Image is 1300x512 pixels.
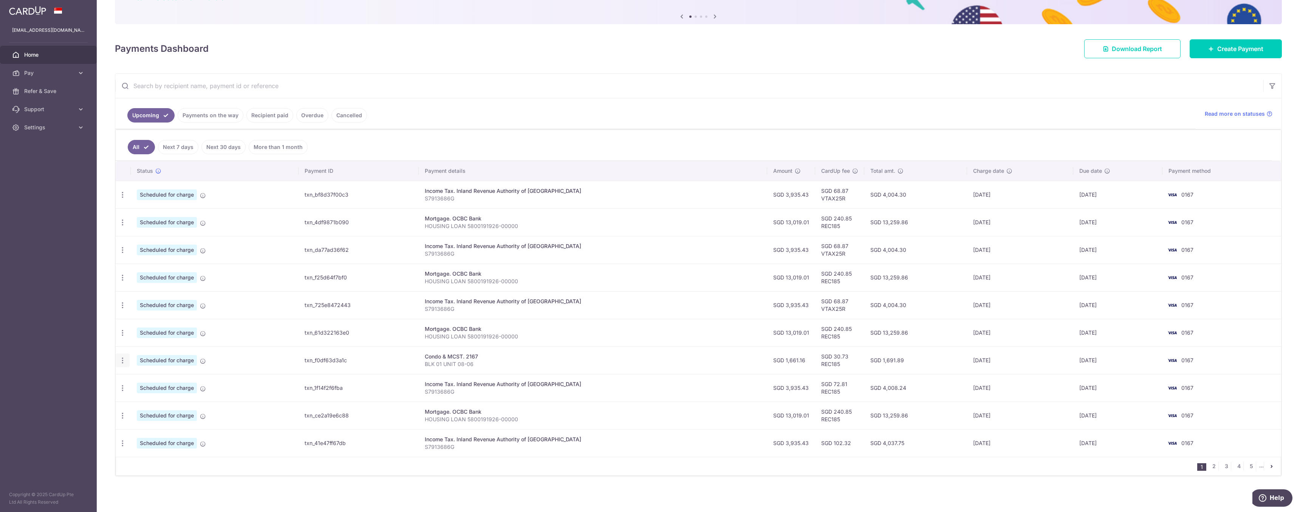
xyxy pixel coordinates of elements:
[1073,236,1162,264] td: [DATE]
[864,236,967,264] td: SGD 4,004.30
[1165,218,1180,227] img: Bank Card
[864,429,967,457] td: SGD 4,037.75
[815,402,864,429] td: SGD 240.85 REC185
[1165,439,1180,448] img: Bank Card
[1162,161,1281,181] th: Payment method
[967,319,1073,346] td: [DATE]
[815,291,864,319] td: SGD 68.87 VTAX25R
[767,291,815,319] td: SGD 3,935.43
[1181,412,1193,419] span: 0167
[331,108,367,123] a: Cancelled
[1252,489,1292,508] iframe: Opens a widget where you can find more information
[425,325,761,333] div: Mortgage. OCBC Bank
[815,208,864,236] td: SGD 240.85 REC185
[137,438,197,448] span: Scheduled for charge
[1217,44,1263,53] span: Create Payment
[821,167,850,175] span: CardUp fee
[137,189,197,200] span: Scheduled for charge
[137,272,197,283] span: Scheduled for charge
[425,250,761,258] p: S7913686G
[425,215,761,222] div: Mortgage. OCBC Bank
[1259,462,1264,471] li: ...
[24,69,74,77] span: Pay
[967,236,1073,264] td: [DATE]
[1165,245,1180,254] img: Bank Card
[425,278,761,285] p: HOUSING LOAN 5800191926-00000
[864,319,967,346] td: SGD 13,259.86
[967,264,1073,291] td: [DATE]
[767,236,815,264] td: SGD 3,935.43
[137,245,197,255] span: Scheduled for charge
[1181,357,1193,363] span: 0167
[1181,385,1193,391] span: 0167
[425,388,761,396] p: S7913686G
[1222,462,1231,471] a: 3
[9,6,46,15] img: CardUp
[864,181,967,208] td: SGD 4,004.30
[1079,167,1102,175] span: Due date
[815,264,864,291] td: SGD 240.85 REC185
[128,140,155,154] a: All
[425,353,761,360] div: Condo & MCST. 2167
[137,167,153,175] span: Status
[967,429,1073,457] td: [DATE]
[864,374,967,402] td: SGD 4,008.24
[767,402,815,429] td: SGD 13,019.01
[249,140,308,154] a: More than 1 month
[137,355,197,366] span: Scheduled for charge
[1181,247,1193,253] span: 0167
[299,161,419,181] th: Payment ID
[425,380,761,388] div: Income Tax. Inland Revenue Authority of [GEOGRAPHIC_DATA]
[1165,328,1180,337] img: Bank Card
[425,416,761,423] p: HOUSING LOAN 5800191926-00000
[299,236,419,264] td: txn_da77ad36f62
[425,360,761,368] p: BLK 01 UNIT 08-06
[767,346,815,374] td: SGD 1,661.16
[425,187,761,195] div: Income Tax. Inland Revenue Authority of [GEOGRAPHIC_DATA]
[767,208,815,236] td: SGD 13,019.01
[178,108,243,123] a: Payments on the way
[1165,383,1180,393] img: Bank Card
[1165,190,1180,199] img: Bank Card
[1247,462,1256,471] a: 5
[299,264,419,291] td: txn_f25d64f7bf0
[1073,208,1162,236] td: [DATE]
[815,429,864,457] td: SGD 102.32
[864,291,967,319] td: SGD 4,004.30
[1181,440,1193,446] span: 0167
[1073,429,1162,457] td: [DATE]
[1181,274,1193,281] span: 0167
[767,374,815,402] td: SGD 3,935.43
[425,298,761,305] div: Income Tax. Inland Revenue Authority of [GEOGRAPHIC_DATA]
[864,208,967,236] td: SGD 13,259.86
[1181,191,1193,198] span: 0167
[1165,301,1180,310] img: Bank Card
[299,346,419,374] td: txn_f0df63d3a1c
[299,319,419,346] td: txn_61d322163e0
[425,408,761,416] div: Mortgage. OCBC Bank
[870,167,895,175] span: Total amt.
[1197,463,1206,471] li: 1
[299,291,419,319] td: txn_725e8472443
[967,346,1073,374] td: [DATE]
[137,383,197,393] span: Scheduled for charge
[967,181,1073,208] td: [DATE]
[1190,39,1282,58] a: Create Payment
[425,242,761,250] div: Income Tax. Inland Revenue Authority of [GEOGRAPHIC_DATA]
[1073,374,1162,402] td: [DATE]
[24,51,74,59] span: Home
[425,222,761,230] p: HOUSING LOAN 5800191926-00000
[12,26,85,34] p: [EMAIL_ADDRESS][DOMAIN_NAME]
[1073,291,1162,319] td: [DATE]
[967,374,1073,402] td: [DATE]
[767,181,815,208] td: SGD 3,935.43
[767,429,815,457] td: SGD 3,935.43
[127,108,175,123] a: Upcoming
[815,319,864,346] td: SGD 240.85 REC185
[137,327,197,338] span: Scheduled for charge
[299,429,419,457] td: txn_41e47ff67db
[24,87,74,95] span: Refer & Save
[24,106,74,113] span: Support
[425,305,761,313] p: S7913686G
[967,291,1073,319] td: [DATE]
